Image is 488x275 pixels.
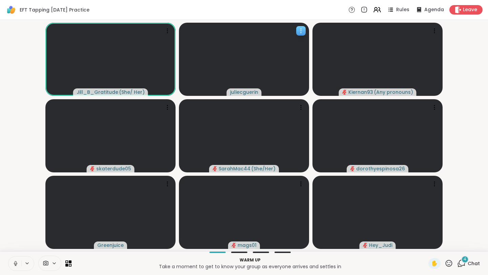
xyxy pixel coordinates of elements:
span: audio-muted [363,243,368,248]
span: Rules [396,6,409,13]
span: Agenda [424,6,444,13]
span: audio-muted [212,166,217,171]
span: ( She/Her ) [251,165,276,172]
span: audio-muted [90,166,95,171]
span: 4 [464,256,466,262]
span: audio-muted [231,243,236,248]
span: Greenjuice [97,242,124,249]
span: mags01 [238,242,257,249]
span: ✋ [431,259,438,268]
span: Leave [463,6,477,13]
span: Kiernan93 [348,89,373,96]
span: audio-muted [342,90,347,94]
span: Jill_B_Gratitude [77,89,118,96]
span: EFT Tapping [DATE] Practice [20,6,89,13]
span: skaterdude05 [96,165,131,172]
span: Chat [468,260,480,267]
span: ( Any pronouns ) [374,89,413,96]
span: Hey_Judi [369,242,392,249]
span: dorothyespinosa26 [356,165,405,172]
span: ( She/ Her ) [119,89,145,96]
img: ShareWell Logomark [5,4,17,16]
p: Take a moment to get to know your group as everyone arrives and settles in [76,263,424,270]
span: SarahMac44 [219,165,250,172]
span: audio-muted [350,166,355,171]
span: juliecguerin [230,89,258,96]
p: Warm up [76,257,424,263]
